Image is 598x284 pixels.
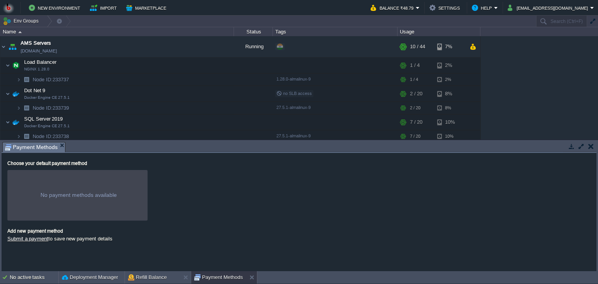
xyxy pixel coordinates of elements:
[90,3,119,12] button: Import
[371,3,416,12] button: Balance ₹48.79
[23,88,46,93] a: Dot Net 9Docker Engine CE 27.5.1
[23,59,58,65] a: Load BalancerNGINX 1.28.0
[29,3,83,12] button: New Environment
[62,273,118,281] button: Deployment Manager
[16,102,21,114] img: AMDAwAAAACH5BAEAAAAALAAAAAABAAEAAAICRAEAOw==
[21,39,51,47] a: AMS Servers
[24,67,49,72] span: NGINX 1.28.0
[273,27,397,36] div: Tags
[276,91,312,96] span: no SLB access
[126,3,169,12] button: Marketplace
[40,192,117,198] div: No payment methods available
[410,102,420,114] div: 2 / 20
[410,130,420,142] div: 7 / 20
[3,16,41,26] button: Env Groups
[33,105,53,111] span: Node ID:
[32,76,70,83] span: 233737
[508,3,590,12] button: [EMAIL_ADDRESS][DOMAIN_NAME]
[23,116,64,122] span: SQL Server 2019
[276,105,311,110] span: 27.5.1-almalinux-9
[32,133,70,140] a: Node ID:233738
[437,86,463,102] div: 8%
[234,27,273,36] div: Status
[32,76,70,83] a: Node ID:233737
[437,102,463,114] div: 8%
[276,77,311,81] span: 1.28.0-almalinux-9
[21,47,57,55] a: [DOMAIN_NAME]
[11,86,21,102] img: AMDAwAAAACH5BAEAAAAALAAAAAABAAEAAAICRAEAOw==
[437,36,463,57] div: 7%
[398,27,480,36] div: Usage
[24,124,70,128] span: Docker Engine CE 27.5.1
[1,27,234,36] div: Name
[33,133,53,139] span: Node ID:
[11,58,21,73] img: AMDAwAAAACH5BAEAAAAALAAAAAABAAEAAAICRAEAOw==
[429,3,462,12] button: Settings
[7,161,591,170] div: Choose your default payment method
[410,86,422,102] div: 2 / 20
[10,271,58,284] div: No active tasks
[21,130,32,142] img: AMDAwAAAACH5BAEAAAAALAAAAAABAAEAAAICRAEAOw==
[410,74,418,86] div: 1 / 4
[472,3,494,12] button: Help
[7,236,48,242] a: Submit a payment
[194,273,243,281] button: Payment Methods
[437,74,463,86] div: 2%
[410,58,420,73] div: 1 / 4
[234,36,273,57] div: Running
[18,31,22,33] img: AMDAwAAAACH5BAEAAAAALAAAAAABAAEAAAICRAEAOw==
[437,58,463,73] div: 2%
[11,114,21,130] img: AMDAwAAAACH5BAEAAAAALAAAAAABAAEAAAICRAEAOw==
[437,130,463,142] div: 10%
[410,114,422,130] div: 7 / 20
[16,74,21,86] img: AMDAwAAAACH5BAEAAAAALAAAAAABAAEAAAICRAEAOw==
[128,273,167,281] button: Refill Balance
[32,105,70,111] a: Node ID:233739
[23,59,58,65] span: Load Balancer
[5,142,58,152] span: Payment Methods
[410,36,425,57] div: 10 / 44
[7,221,591,234] div: Add new payment method
[276,133,311,138] span: 27.5.1-almalinux-9
[23,87,46,94] span: Dot Net 9
[7,36,18,57] img: AMDAwAAAACH5BAEAAAAALAAAAAABAAEAAAICRAEAOw==
[0,36,7,57] img: AMDAwAAAACH5BAEAAAAALAAAAAABAAEAAAICRAEAOw==
[3,2,14,14] img: Bitss Techniques
[437,114,463,130] div: 10%
[33,77,53,82] span: Node ID:
[21,74,32,86] img: AMDAwAAAACH5BAEAAAAALAAAAAABAAEAAAICRAEAOw==
[23,116,64,122] a: SQL Server 2019Docker Engine CE 27.5.1
[5,86,10,102] img: AMDAwAAAACH5BAEAAAAALAAAAAABAAEAAAICRAEAOw==
[7,234,591,245] div: to save new payment details
[32,133,70,140] span: 233738
[5,114,10,130] img: AMDAwAAAACH5BAEAAAAALAAAAAABAAEAAAICRAEAOw==
[21,102,32,114] img: AMDAwAAAACH5BAEAAAAALAAAAAABAAEAAAICRAEAOw==
[5,58,10,73] img: AMDAwAAAACH5BAEAAAAALAAAAAABAAEAAAICRAEAOw==
[24,95,70,100] span: Docker Engine CE 27.5.1
[32,105,70,111] span: 233739
[16,130,21,142] img: AMDAwAAAACH5BAEAAAAALAAAAAABAAEAAAICRAEAOw==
